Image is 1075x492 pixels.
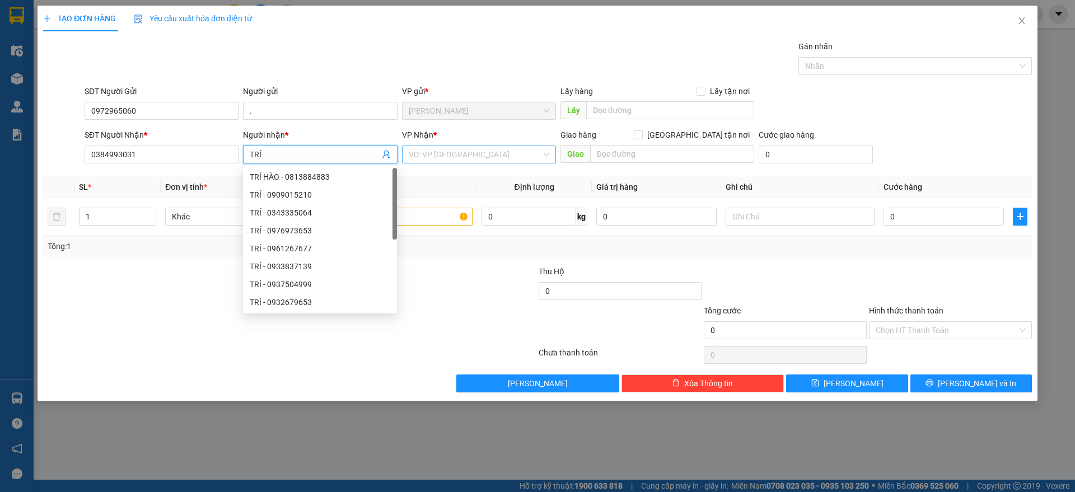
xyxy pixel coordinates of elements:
[621,374,784,392] button: deleteXóa Thông tin
[910,374,1032,392] button: printer[PERSON_NAME] và In
[85,85,239,97] div: SĐT Người Gửi
[1013,208,1027,226] button: plus
[107,65,168,105] span: BÁCH KHOA
[1017,16,1026,25] span: close
[586,101,754,119] input: Dọc đường
[243,257,397,275] div: TRÍ - 0933837139
[798,42,833,51] label: Gán nhãn
[560,130,596,139] span: Giao hàng
[250,242,390,255] div: TRÍ - 0961267677
[869,306,943,315] label: Hình thức thanh toán
[43,15,51,22] span: plus
[704,306,741,315] span: Tổng cước
[721,176,879,198] th: Ghi chú
[243,85,397,97] div: Người gửi
[539,267,564,276] span: Thu Hộ
[596,182,638,191] span: Giá trị hàng
[643,129,754,141] span: [GEOGRAPHIC_DATA] tận nơi
[79,182,88,191] span: SL
[402,85,556,97] div: VP gửi
[107,10,185,36] div: Bách Khoa
[48,208,66,226] button: delete
[243,222,397,240] div: TRÍ - 0976973653
[705,85,754,97] span: Lấy tận nơi
[250,278,390,290] div: TRÍ - 0937504999
[243,204,397,222] div: TRÍ - 0343335064
[938,377,1016,390] span: [PERSON_NAME] và In
[576,208,587,226] span: kg
[10,10,27,21] span: Gửi:
[560,87,593,96] span: Lấy hàng
[134,14,252,23] span: Yêu cầu xuất hóa đơn điện tử
[884,182,922,191] span: Cước hàng
[134,15,143,24] img: icon
[48,240,415,252] div: Tổng: 1
[409,102,549,119] span: Gia Kiệm
[243,275,397,293] div: TRÍ - 0937504999
[85,129,239,141] div: SĐT Người Nhận
[759,146,873,163] input: Cước giao hàng
[1006,6,1037,37] button: Close
[508,377,568,390] span: [PERSON_NAME]
[250,260,390,273] div: TRÍ - 0933837139
[250,296,390,308] div: TRÍ - 0932679653
[107,72,123,83] span: DĐ:
[596,208,717,226] input: 0
[590,145,754,163] input: Dọc đường
[560,145,590,163] span: Giao
[382,150,391,159] span: user-add
[107,36,185,50] div: đạo
[1013,212,1027,221] span: plus
[250,189,390,201] div: TRÍ - 0909015210
[10,35,99,48] div: [PERSON_NAME]
[824,377,884,390] span: [PERSON_NAME]
[43,14,116,23] span: TẠO ĐƠN HÀNG
[926,379,933,388] span: printer
[243,240,397,257] div: TRÍ - 0961267677
[672,379,680,388] span: delete
[515,182,554,191] span: Định lượng
[107,11,134,22] span: Nhận:
[402,130,433,139] span: VP Nhận
[323,208,472,226] input: VD: Bàn, Ghế
[560,101,586,119] span: Lấy
[107,50,185,65] div: 0965150827
[243,129,397,141] div: Người nhận
[10,48,99,64] div: 0333812101
[243,186,397,204] div: TRÍ - 0909015210
[250,207,390,219] div: TRÍ - 0343335064
[250,224,390,237] div: TRÍ - 0976973653
[726,208,875,226] input: Ghi Chú
[165,182,207,191] span: Đơn vị tính
[684,377,733,390] span: Xóa Thông tin
[172,208,307,225] span: Khác
[759,130,814,139] label: Cước giao hàng
[250,171,390,183] div: TRÍ HÀO - 0813884883
[10,10,99,35] div: [PERSON_NAME]
[243,168,397,186] div: TRÍ HÀO - 0813884883
[456,374,619,392] button: [PERSON_NAME]
[537,346,703,366] div: Chưa thanh toán
[243,293,397,311] div: TRÍ - 0932679653
[786,374,908,392] button: save[PERSON_NAME]
[811,379,819,388] span: save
